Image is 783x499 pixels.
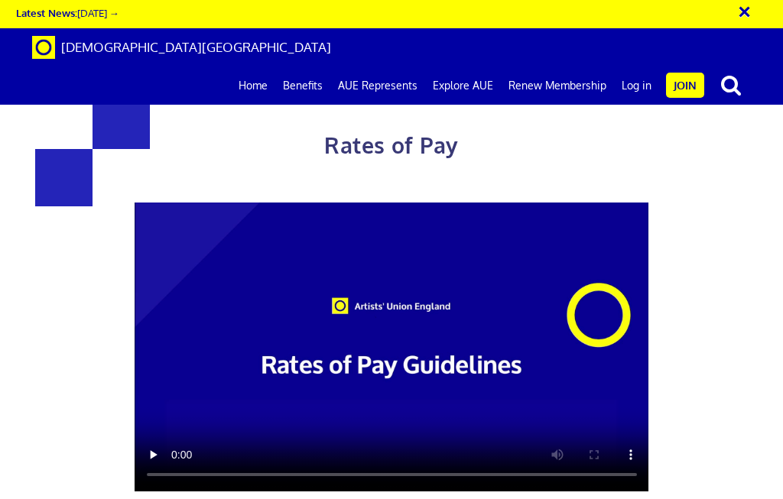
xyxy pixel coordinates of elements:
[707,69,755,101] button: search
[666,73,704,98] a: Join
[21,28,343,66] a: Brand [DEMOGRAPHIC_DATA][GEOGRAPHIC_DATA]
[330,66,425,105] a: AUE Represents
[501,66,614,105] a: Renew Membership
[16,6,119,19] a: Latest News:[DATE] →
[614,66,659,105] a: Log in
[231,66,275,105] a: Home
[16,6,77,19] strong: Latest News:
[61,39,331,55] span: [DEMOGRAPHIC_DATA][GEOGRAPHIC_DATA]
[425,66,501,105] a: Explore AUE
[275,66,330,105] a: Benefits
[324,131,458,159] span: Rates of Pay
